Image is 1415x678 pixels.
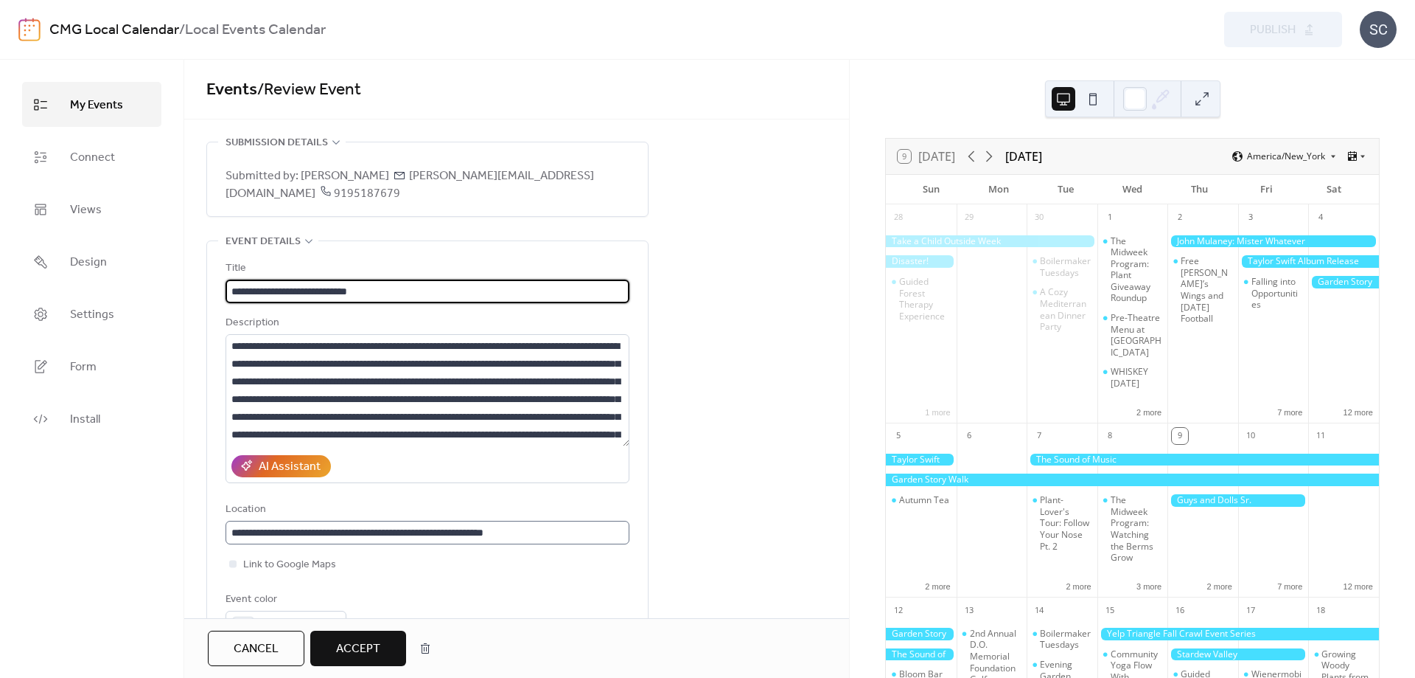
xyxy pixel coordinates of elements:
span: Accept [336,640,380,658]
div: 1 [1102,210,1118,226]
b: Local Events Calendar [185,16,326,44]
button: AI Assistant [231,455,331,477]
div: Description [226,314,626,332]
a: Views [22,187,161,232]
div: Guided Forest Therapy Experience [899,276,951,322]
div: Taylor Swift Album Release Celebration [886,454,957,466]
div: 7 [1031,428,1047,444]
div: Free Gussie’s Wings and Thursday Football [1167,255,1238,325]
b: / [179,16,185,44]
div: Fri [1233,175,1300,204]
div: SC [1360,11,1397,48]
div: Location [226,501,626,519]
img: logo [18,18,41,41]
div: 28 [890,210,906,226]
div: Free [PERSON_NAME]’s Wings and [DATE] Football [1181,255,1232,325]
div: Thu [1166,175,1233,204]
div: 18 [1313,602,1329,618]
div: Disaster! [886,255,957,268]
span: Connect [70,146,115,169]
div: Garden Story Walk [886,628,957,640]
div: Guys and Dolls Sr. [1167,494,1308,507]
div: Pre-Theatre Menu at Alley Twenty Six [1097,312,1168,358]
div: 6 [961,428,977,444]
div: A Cozy Mediterranean Dinner Party [1040,286,1091,332]
div: WHISKEY WEDNESDAY [1097,366,1168,389]
div: Garden Story Walk [886,474,1379,486]
div: Sun [898,175,965,204]
span: Views [70,198,102,221]
div: Falling into Opportunities [1251,276,1303,311]
a: Events [206,74,257,106]
span: My Events [70,94,123,117]
div: Falling into Opportunities [1238,276,1309,311]
button: 1 more [919,405,956,418]
div: Take a Child Outside Week [886,235,1097,248]
div: 8 [1102,428,1118,444]
button: 3 more [1131,579,1167,592]
button: 2 more [1201,579,1238,592]
div: Boilermaker Tuesdays [1040,255,1091,278]
div: Taylor Swift Album Release Celebration [1238,255,1379,268]
div: The Midweek Program: Watching the Berms Grow [1097,494,1168,564]
div: The Midweek Program: Watching the Berms Grow [1111,494,1162,564]
div: Sat [1300,175,1367,204]
a: CMG Local Calendar [49,16,179,44]
div: WHISKEY [DATE] [1111,366,1162,389]
button: 2 more [1060,579,1097,592]
button: 12 more [1338,579,1379,592]
button: 2 more [919,579,956,592]
div: Garden Story Walk [1308,276,1379,288]
div: Stardew Valley [1167,648,1308,661]
span: Settings [70,303,114,326]
div: 30 [1031,210,1047,226]
a: Design [22,239,161,284]
div: The Midweek Program: Plant Giveaway Roundup [1111,235,1162,305]
button: 7 more [1271,405,1308,418]
button: 7 more [1271,579,1308,592]
div: Plant-Lover's Tour: Follow Your Nose Pt. 2 [1040,494,1091,552]
div: Boilermaker Tuesdays [1027,255,1097,278]
div: 13 [961,602,977,618]
a: My Events [22,82,161,127]
span: America/New_York [1247,152,1325,161]
div: 29 [961,210,977,226]
div: Wed [1099,175,1166,204]
button: 2 more [1131,405,1167,418]
div: 12 [890,602,906,618]
div: Autumn Tea [886,494,957,506]
div: The Sound of Music [1027,454,1379,466]
div: 4 [1313,210,1329,226]
span: 9195187679 [315,182,400,205]
span: Design [70,251,107,274]
div: Pre-Theatre Menu at [GEOGRAPHIC_DATA] [1111,312,1162,358]
button: Cancel [208,631,304,666]
div: Mon [965,175,1032,204]
div: Event color [226,591,343,609]
button: Accept [310,631,406,666]
a: Settings [22,291,161,336]
a: Connect [22,134,161,179]
div: Tue [1032,175,1099,204]
button: 12 more [1338,405,1379,418]
div: Guided Forest Therapy Experience [886,276,957,322]
div: Autumn Tea [899,494,949,506]
a: Form [22,344,161,389]
div: 17 [1243,602,1259,618]
div: The Midweek Program: Plant Giveaway Roundup [1097,235,1168,305]
div: Yelp Triangle Fall Crawl Event Series [1097,628,1379,640]
span: Cancel [234,640,279,658]
div: 5 [890,428,906,444]
div: 11 [1313,428,1329,444]
div: John Mulaney: Mister Whatever [1167,235,1379,248]
div: 16 [1172,602,1188,618]
span: Install [70,408,100,431]
div: Plant-Lover's Tour: Follow Your Nose Pt. 2 [1027,494,1097,552]
div: 15 [1102,602,1118,618]
div: 3 [1243,210,1259,226]
div: 9 [1172,428,1188,444]
div: [DATE] [1005,148,1042,165]
span: Submitted by: [PERSON_NAME] [PERSON_NAME][EMAIL_ADDRESS][DOMAIN_NAME] [226,167,629,203]
div: The Sound of Music [886,648,957,661]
